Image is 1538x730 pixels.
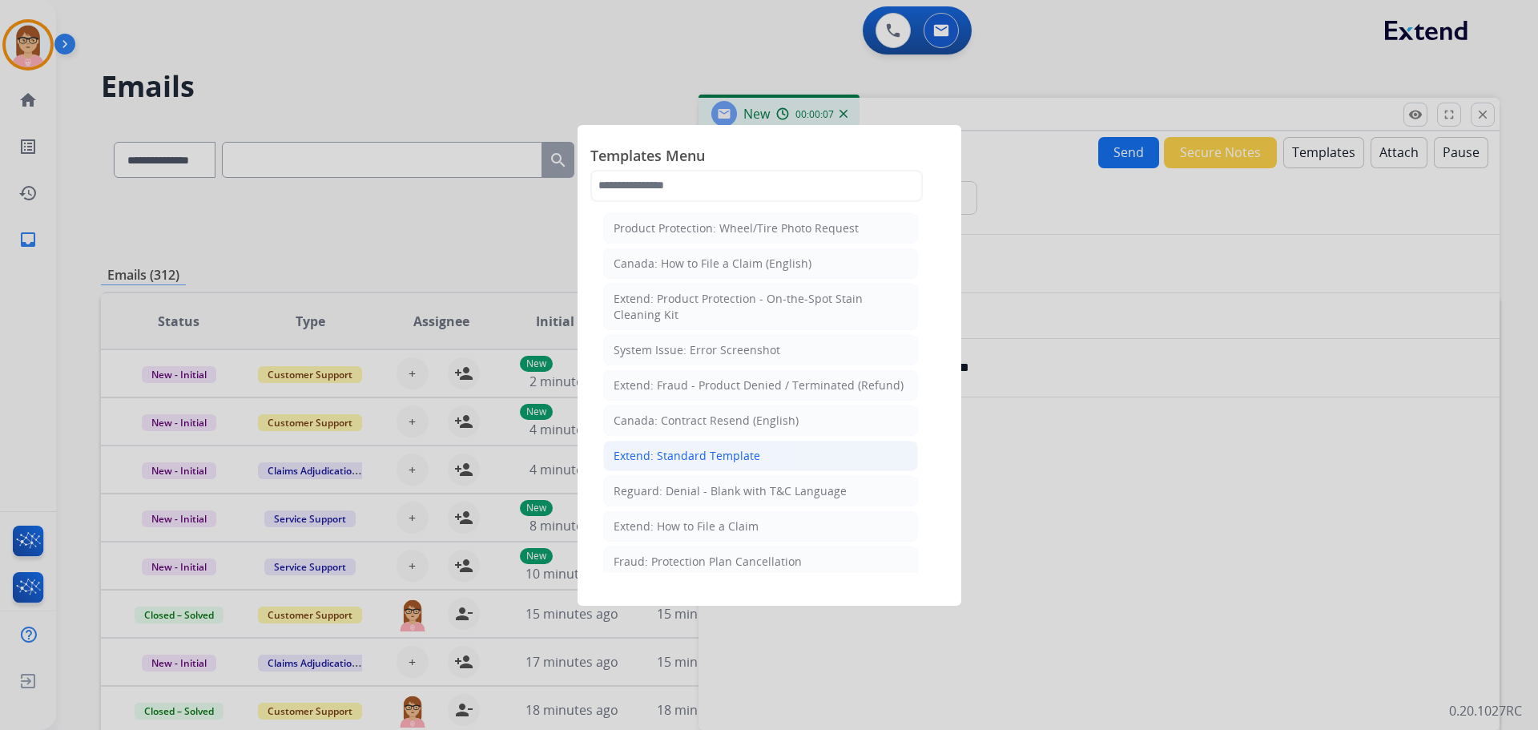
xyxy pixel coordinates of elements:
div: Extend: Product Protection - On-the-Spot Stain Cleaning Kit [614,291,908,323]
div: System Issue: Error Screenshot [614,342,780,358]
div: Fraud: Protection Plan Cancellation [614,554,802,570]
div: Extend: Fraud - Product Denied / Terminated (Refund) [614,377,904,393]
div: Product Protection: Wheel/Tire Photo Request [614,220,859,236]
div: Canada: Contract Resend (English) [614,413,799,429]
div: Reguard: Denial - Blank with T&C Language [614,483,847,499]
div: Extend: How to File a Claim [614,518,759,534]
div: Canada: How to File a Claim (English) [614,256,811,272]
span: Templates Menu [590,144,948,170]
div: Extend: Standard Template [614,448,760,464]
